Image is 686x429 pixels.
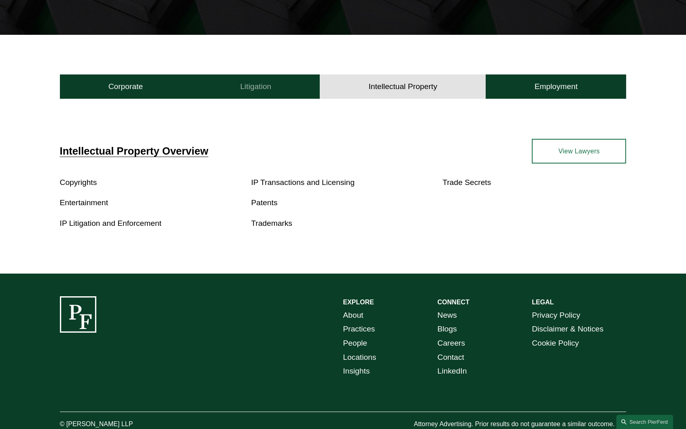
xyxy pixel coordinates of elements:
[532,308,580,323] a: Privacy Policy
[60,145,208,157] a: Intellectual Property Overview
[343,322,375,336] a: Practices
[60,198,108,207] a: Entertainment
[251,178,355,187] a: IP Transactions and Licensing
[343,308,363,323] a: About
[343,299,374,306] strong: EXPLORE
[251,219,293,227] a: Trademarks
[442,178,491,187] a: Trade Secrets
[616,415,673,429] a: Search this site
[438,350,464,365] a: Contact
[251,198,278,207] a: Patents
[108,82,143,91] h4: Corporate
[438,336,465,350] a: Careers
[240,82,271,91] h4: Litigation
[343,336,367,350] a: People
[532,322,603,336] a: Disclaimer & Notices
[535,82,578,91] h4: Employment
[532,139,626,163] a: View Lawyers
[60,178,97,187] a: Copyrights
[532,299,554,306] strong: LEGAL
[438,322,457,336] a: Blogs
[438,308,457,323] a: News
[532,336,579,350] a: Cookie Policy
[343,350,376,365] a: Locations
[438,364,467,378] a: LinkedIn
[60,219,161,227] a: IP Litigation and Enforcement
[438,299,469,306] strong: CONNECT
[343,364,370,378] a: Insights
[369,82,438,91] h4: Intellectual Property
